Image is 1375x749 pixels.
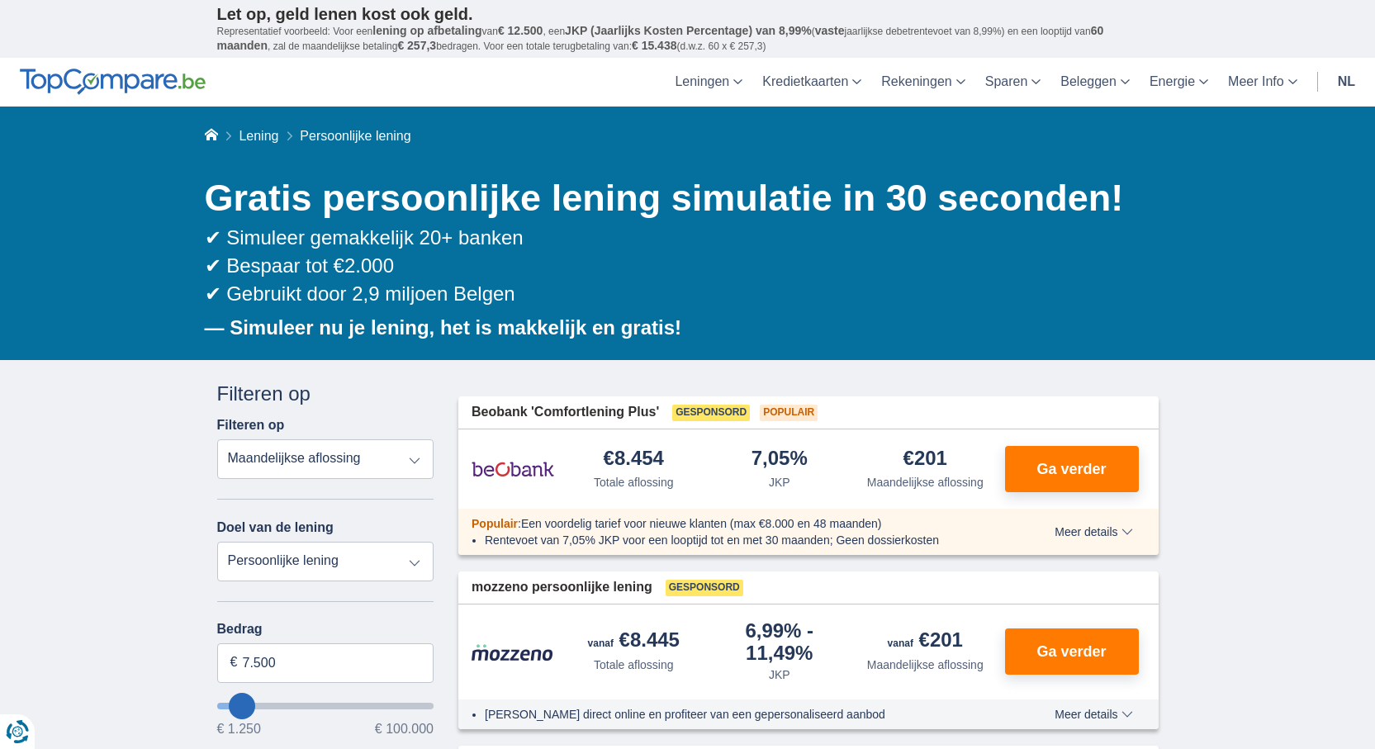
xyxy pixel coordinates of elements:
[665,58,752,107] a: Leningen
[485,706,994,723] li: [PERSON_NAME] direct online en profiteer van een gepersonaliseerd aanbod
[903,448,947,471] div: €201
[1036,644,1106,659] span: Ga verder
[217,520,334,535] label: Doel van de lening
[472,448,554,490] img: product.pl.alt Beobank
[472,643,554,661] img: product.pl.alt Mozzeno
[604,448,664,471] div: €8.454
[714,621,846,663] div: 6,99%
[1042,525,1145,538] button: Meer details
[1005,446,1139,492] button: Ga verder
[1036,462,1106,476] span: Ga verder
[205,316,682,339] b: — Simuleer nu je lening, het is makkelijk en gratis!
[1140,58,1218,107] a: Energie
[217,723,261,736] span: € 1.250
[666,580,743,596] span: Gesponsord
[521,517,882,530] span: Een voordelig tarief voor nieuwe klanten (max €8.000 en 48 maanden)
[1005,628,1139,675] button: Ga verder
[871,58,974,107] a: Rekeningen
[217,4,1159,24] p: Let op, geld lenen kost ook geld.
[1055,526,1132,538] span: Meer details
[769,666,790,683] div: JKP
[372,24,481,37] span: lening op afbetaling
[20,69,206,95] img: TopCompare
[375,723,434,736] span: € 100.000
[594,657,674,673] div: Totale aflossing
[565,24,812,37] span: JKP (Jaarlijks Kosten Percentage) van 8,99%
[1042,708,1145,721] button: Meer details
[1050,58,1140,107] a: Beleggen
[760,405,818,421] span: Populair
[472,403,659,422] span: Beobank 'Comfortlening Plus'
[217,418,285,433] label: Filteren op
[458,515,1008,532] div: :
[815,24,845,37] span: vaste
[752,448,808,471] div: 7,05%
[300,129,410,143] span: Persoonlijke lening
[230,653,238,672] span: €
[205,129,218,143] a: Home
[217,703,434,709] input: wantToBorrow
[752,58,871,107] a: Kredietkaarten
[594,474,674,491] div: Totale aflossing
[239,129,278,143] a: Lening
[217,24,1159,54] p: Representatief voorbeeld: Voor een van , een ( jaarlijkse debetrentevoet van 8,99%) en een loopti...
[672,405,750,421] span: Gesponsord
[397,39,436,52] span: € 257,3
[975,58,1051,107] a: Sparen
[1055,709,1132,720] span: Meer details
[888,630,963,653] div: €201
[485,532,994,548] li: Rentevoet van 7,05% JKP voor een looptijd tot en met 30 maanden; Geen dossierkosten
[1218,58,1307,107] a: Meer Info
[867,657,984,673] div: Maandelijkse aflossing
[867,474,984,491] div: Maandelijkse aflossing
[472,517,518,530] span: Populair
[205,173,1159,224] h1: Gratis persoonlijke lening simulatie in 30 seconden!
[769,474,790,491] div: JKP
[498,24,543,37] span: € 12.500
[1328,58,1365,107] a: nl
[472,578,652,597] span: mozzeno persoonlijke lening
[588,630,680,653] div: €8.445
[632,39,677,52] span: € 15.438
[205,224,1159,309] div: ✔ Simuleer gemakkelijk 20+ banken ✔ Bespaar tot €2.000 ✔ Gebruikt door 2,9 miljoen Belgen
[217,24,1104,52] span: 60 maanden
[217,380,434,408] div: Filteren op
[217,622,434,637] label: Bedrag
